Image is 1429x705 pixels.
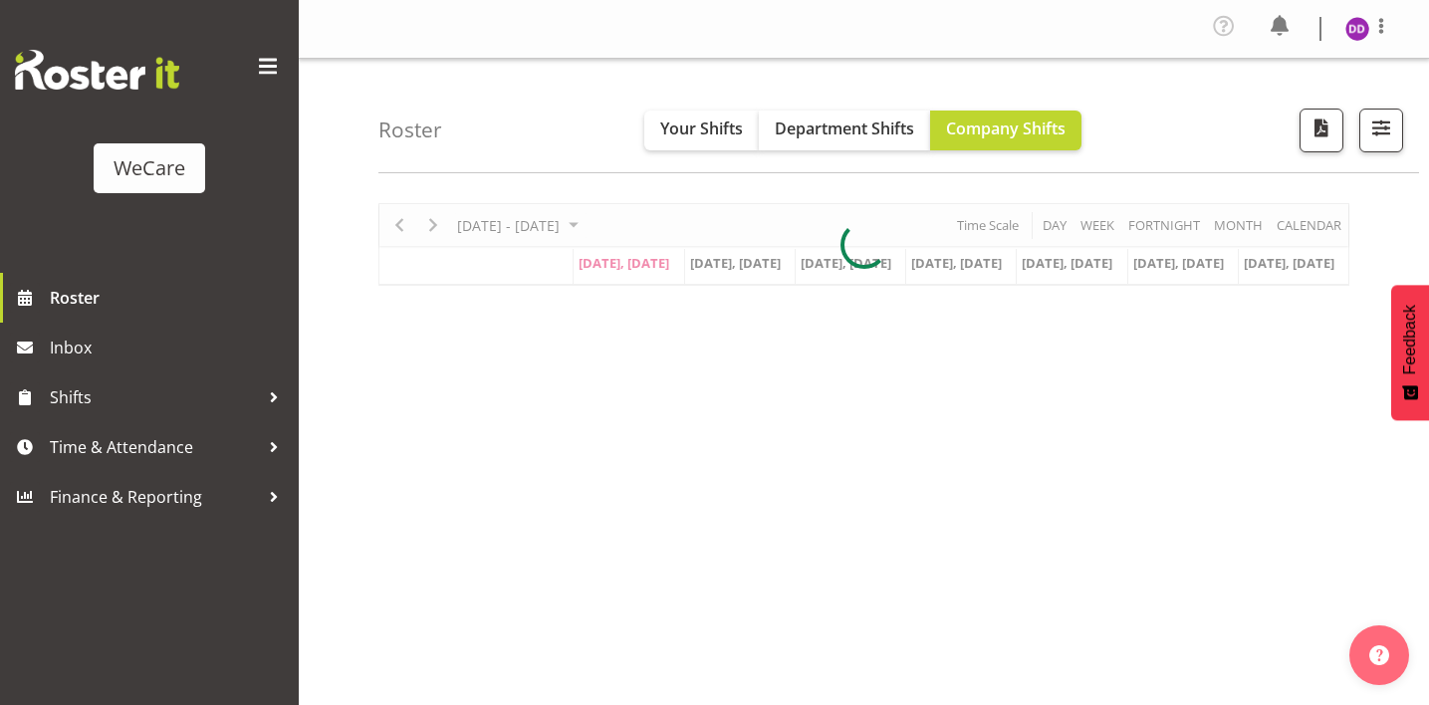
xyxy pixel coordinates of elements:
div: WeCare [114,153,185,183]
h4: Roster [378,118,442,141]
img: Rosterit website logo [15,50,179,90]
button: Company Shifts [930,111,1081,150]
span: Your Shifts [660,117,743,139]
span: Roster [50,283,289,313]
span: Inbox [50,333,289,362]
img: demi-dumitrean10946.jpg [1345,17,1369,41]
span: Department Shifts [775,117,914,139]
button: Your Shifts [644,111,759,150]
img: help-xxl-2.png [1369,645,1389,665]
span: Feedback [1401,305,1419,374]
span: Time & Attendance [50,432,259,462]
button: Filter Shifts [1359,109,1403,152]
button: Download a PDF of the roster according to the set date range. [1300,109,1343,152]
button: Feedback - Show survey [1391,285,1429,420]
button: Department Shifts [759,111,930,150]
span: Company Shifts [946,117,1066,139]
span: Finance & Reporting [50,482,259,512]
span: Shifts [50,382,259,412]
